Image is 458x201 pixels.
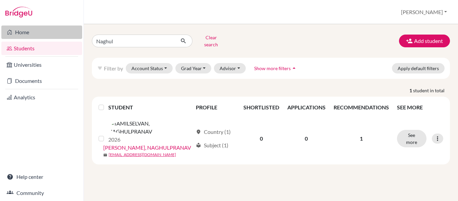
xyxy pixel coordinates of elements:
input: Find student by name... [92,35,175,47]
a: Community [1,186,82,200]
span: location_on [196,129,201,135]
button: Show more filtersarrow_drop_up [248,63,303,73]
th: SHORTLISTED [239,99,283,115]
img: Bridge-U [5,7,32,17]
span: mail [103,153,107,157]
th: APPLICATIONS [283,99,330,115]
a: [EMAIL_ADDRESS][DOMAIN_NAME] [109,152,176,158]
a: Analytics [1,91,82,104]
button: See more [397,130,426,147]
button: Apply default filters [392,63,445,73]
i: arrow_drop_up [291,65,297,71]
button: Clear search [192,32,230,50]
strong: 1 [409,87,413,94]
button: Grad Year [175,63,212,73]
p: 2026 [108,136,188,144]
button: Add student [399,35,450,47]
div: Subject (1) [196,141,228,149]
a: Documents [1,74,82,88]
th: SEE MORE [393,99,447,115]
a: Home [1,26,82,39]
th: RECOMMENDATIONS [330,99,393,115]
a: [PERSON_NAME], NAGHULPRANAV [103,144,191,152]
th: PROFILE [192,99,239,115]
span: local_library [196,143,201,148]
span: Filter by [104,65,123,71]
i: filter_list [97,65,103,71]
button: Account Status [126,63,173,73]
th: STUDENT [108,99,192,115]
p: 1 [334,135,389,143]
button: [PERSON_NAME] [398,6,450,18]
td: 0 [239,115,283,162]
button: Advisor [214,63,246,73]
span: student in total [413,87,450,94]
td: 0 [283,115,330,162]
a: Students [1,42,82,55]
a: Help center [1,170,82,184]
span: Show more filters [254,65,291,71]
div: Country (1) [196,128,231,136]
a: Universities [1,58,82,71]
img: TAMILSELVAN, NAGHULPRANAV [108,119,188,136]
